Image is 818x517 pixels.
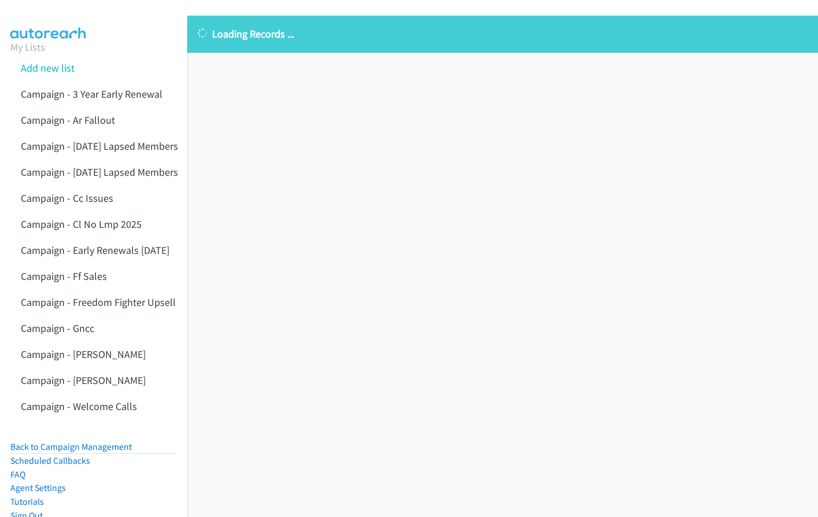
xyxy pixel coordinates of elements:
a: Scheduled Callbacks [10,455,90,466]
a: Campaign - [DATE] Lapsed Members [21,139,178,153]
a: FAQ [10,469,25,480]
p: Loading Records ... [198,26,808,42]
a: Agent Settings [10,482,66,493]
a: Campaign - Ar Fallout [21,113,115,127]
a: Campaign - Cc Issues [21,191,113,205]
a: Campaign - [DATE] Lapsed Members [21,165,178,179]
a: Campaign - Ff Sales [21,269,107,283]
a: Campaign - 3 Year Early Renewal [21,87,162,101]
a: Campaign - [PERSON_NAME] [21,374,146,387]
a: Add new list [21,61,75,75]
a: Campaign - Freedom Fighter Upsell [21,296,176,309]
a: Campaign - [PERSON_NAME] [21,348,146,361]
a: My Lists [10,40,45,54]
a: Campaign - Cl No Lmp 2025 [21,217,142,231]
a: Tutorials [10,496,44,507]
a: Campaign - Gncc [21,322,94,335]
a: Campaign - Welcome Calls [21,400,137,413]
a: Campaign - Early Renewals [DATE] [21,243,169,257]
a: Back to Campaign Management [10,441,132,452]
